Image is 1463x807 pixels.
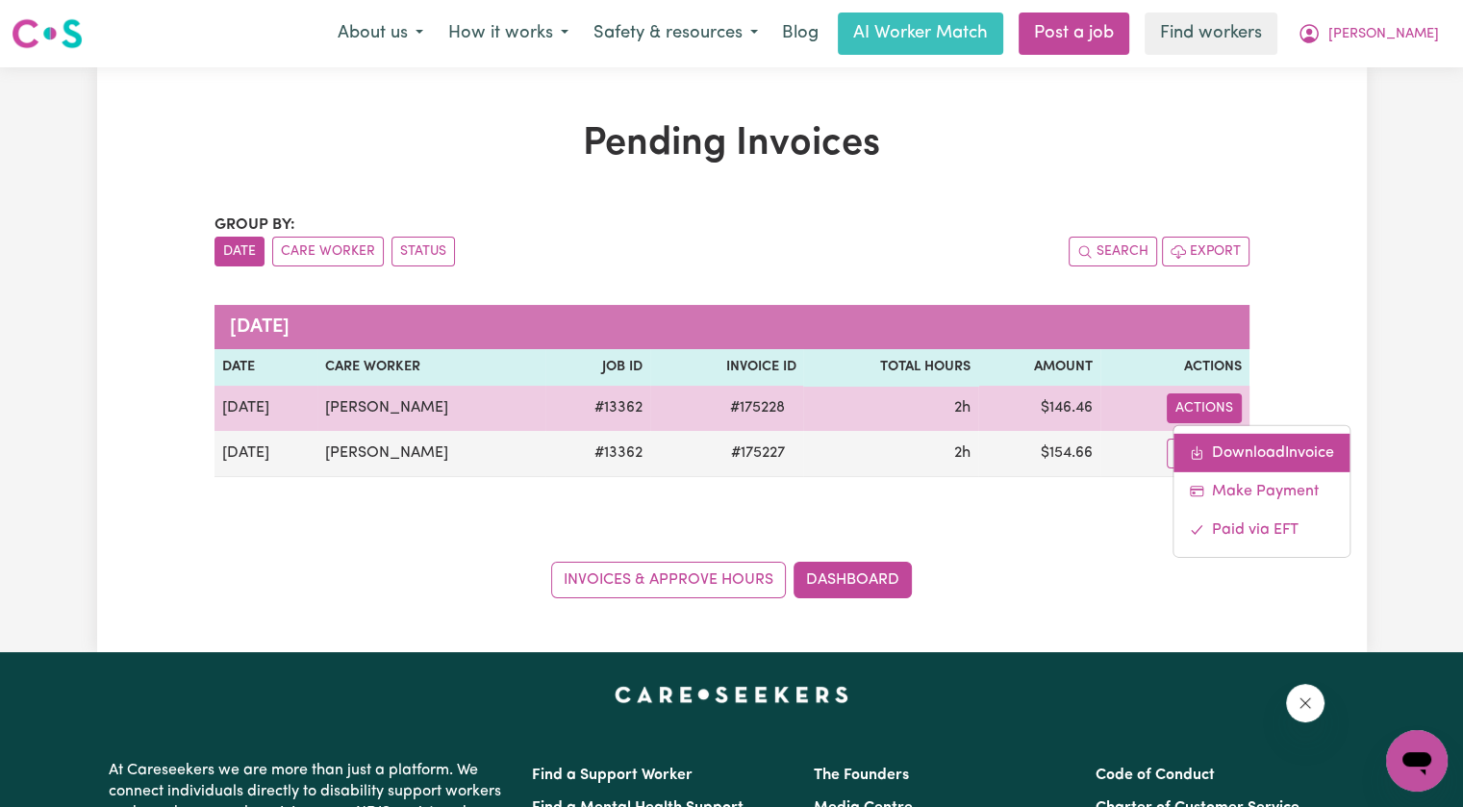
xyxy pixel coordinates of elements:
[317,349,545,386] th: Care Worker
[1386,730,1448,792] iframe: Button to launch messaging window
[954,400,971,416] span: 2 hours
[1096,768,1215,783] a: Code of Conduct
[803,349,977,386] th: Total Hours
[1100,349,1249,386] th: Actions
[1145,13,1277,55] a: Find workers
[12,16,83,51] img: Careseekers logo
[391,237,455,266] button: sort invoices by paid status
[1162,237,1249,266] button: Export
[650,349,804,386] th: Invoice ID
[532,768,693,783] a: Find a Support Worker
[1173,471,1349,510] a: Make Payment
[978,349,1100,386] th: Amount
[838,13,1003,55] a: AI Worker Match
[770,13,830,55] a: Blog
[978,431,1100,477] td: $ 154.66
[1019,13,1129,55] a: Post a job
[545,386,650,431] td: # 13362
[1173,424,1350,557] div: Actions
[214,305,1249,349] caption: [DATE]
[1328,24,1439,45] span: [PERSON_NAME]
[1167,439,1242,468] button: Actions
[214,121,1249,167] h1: Pending Invoices
[272,237,384,266] button: sort invoices by care worker
[615,687,848,702] a: Careseekers home page
[214,431,317,477] td: [DATE]
[719,441,795,465] span: # 175227
[1173,433,1349,471] a: Download invoice #175228
[1173,510,1349,548] a: Mark invoice #175228 as paid via EFT
[1286,684,1324,722] iframe: Close message
[214,217,295,233] span: Group by:
[12,13,116,29] span: Need any help?
[214,386,317,431] td: [DATE]
[214,349,317,386] th: Date
[317,386,545,431] td: [PERSON_NAME]
[1069,237,1157,266] button: Search
[214,237,265,266] button: sort invoices by date
[1167,393,1242,423] button: Actions
[978,386,1100,431] td: $ 146.46
[436,13,581,54] button: How it works
[718,396,795,419] span: # 175228
[794,562,912,598] a: Dashboard
[545,349,650,386] th: Job ID
[551,562,786,598] a: Invoices & Approve Hours
[317,431,545,477] td: [PERSON_NAME]
[954,445,971,461] span: 2 hours
[545,431,650,477] td: # 13362
[12,12,83,56] a: Careseekers logo
[1285,13,1451,54] button: My Account
[325,13,436,54] button: About us
[814,768,909,783] a: The Founders
[581,13,770,54] button: Safety & resources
